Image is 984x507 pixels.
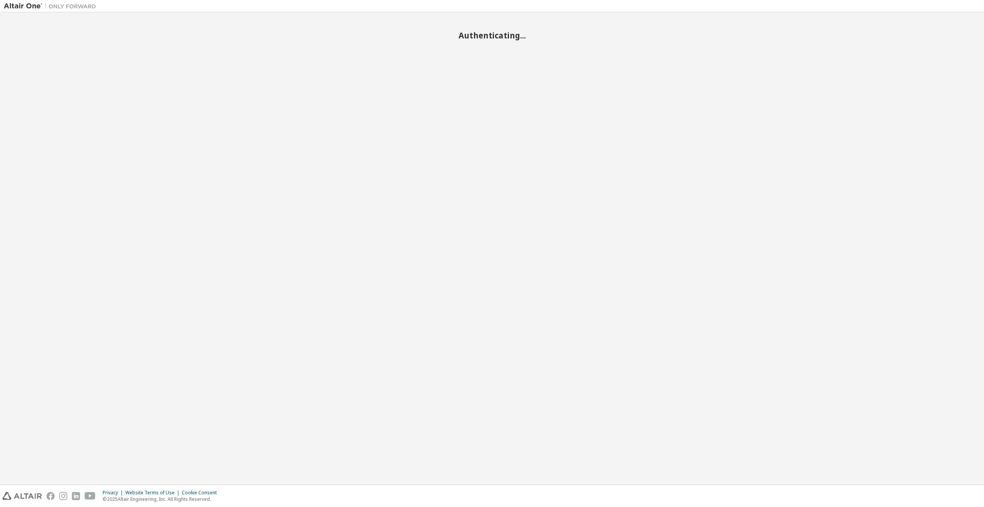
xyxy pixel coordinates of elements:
img: instagram.svg [59,492,67,500]
div: Cookie Consent [182,490,221,496]
img: facebook.svg [47,492,55,500]
img: altair_logo.svg [2,492,42,500]
div: Website Terms of Use [125,490,182,496]
img: Altair One [4,2,100,10]
h2: Authenticating... [4,30,980,40]
img: youtube.svg [85,492,96,500]
p: © 2025 Altair Engineering, Inc. All Rights Reserved. [103,496,221,502]
img: linkedin.svg [72,492,80,500]
div: Privacy [103,490,125,496]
